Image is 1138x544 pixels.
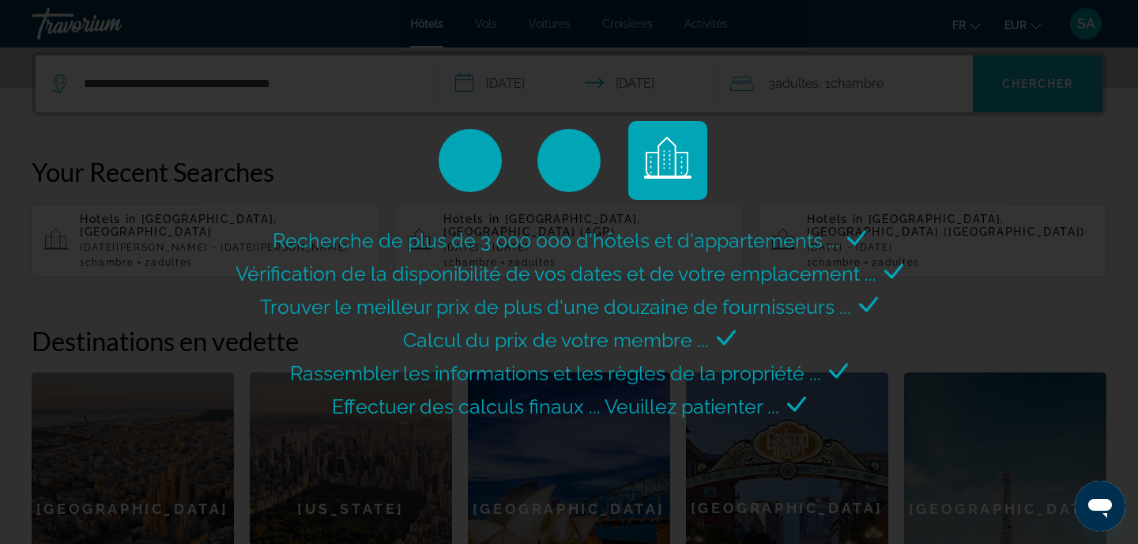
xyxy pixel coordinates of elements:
span: Calcul du prix de votre membre ... [403,328,709,352]
span: Trouver le meilleur prix de plus d'une douzaine de fournisseurs ... [260,295,851,319]
iframe: Bouton de lancement de la fenêtre de messagerie [1075,481,1125,531]
span: Rassembler les informations et les règles de la propriété ... [290,361,821,385]
span: Effectuer des calculs finaux ... Veuillez patienter ... [332,395,779,418]
span: Vérification de la disponibilité de vos dates et de votre emplacement ... [236,262,876,285]
span: Recherche de plus de 3 000 000 d'hôtels et d'appartements ... [273,229,839,252]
